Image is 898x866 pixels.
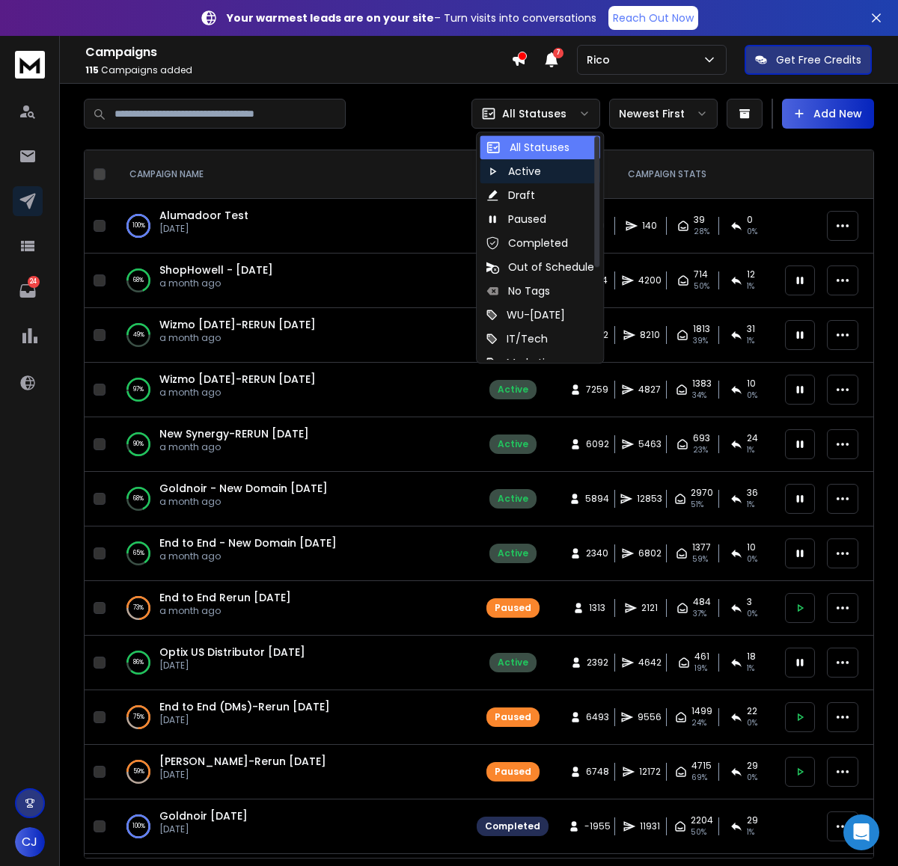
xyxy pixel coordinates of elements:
span: 1 % [747,826,754,838]
a: [PERSON_NAME]-Rerun [DATE] [159,754,326,769]
p: a month ago [159,332,316,344]
p: 68 % [133,491,144,506]
a: Goldnoir - New Domain [DATE] [159,481,328,496]
span: 12853 [637,493,662,505]
div: Active [498,657,528,669]
span: 11931 [640,820,660,832]
p: [DATE] [159,223,248,235]
p: [DATE] [159,660,305,672]
span: 1 % [747,499,754,511]
button: CJ [15,827,45,857]
span: 5463 [638,438,662,450]
span: 50 % [694,280,709,292]
span: 50 % [691,826,706,838]
td: 100%Goldnoir [DATE][DATE] [112,799,468,854]
td: 73%End to End Rerun [DATE]a month ago [112,581,468,636]
th: CAMPAIGN NAME [112,150,468,199]
button: Get Free Credits [745,45,872,75]
div: Open Intercom Messenger [843,814,879,850]
th: STATUS [468,150,558,199]
span: 1377 [692,541,711,553]
span: 2970 [691,487,713,499]
span: Goldnoir [DATE] [159,808,248,823]
span: 115 [85,64,99,76]
td: 49%Wizmo [DATE]-RERUN [DATE]a month ago [112,308,468,363]
span: 6092 [586,438,609,450]
span: 0 % [747,717,757,729]
span: 3 [747,596,752,608]
span: 12172 [639,766,661,778]
span: 140 [642,220,657,232]
span: -1955 [584,820,611,832]
td: 86%Optix US Distributor [DATE][DATE] [112,636,468,690]
span: 6493 [586,711,609,723]
span: End to End (DMs)-Rerun [DATE] [159,699,330,714]
span: 9556 [638,711,662,723]
span: 4827 [638,384,661,396]
span: New Synergy-RERUN [DATE] [159,426,309,441]
p: a month ago [159,550,337,562]
span: 1499 [691,705,712,717]
span: 7259 [586,384,608,396]
div: Draft [486,188,535,203]
p: Campaigns added [85,64,511,76]
div: Paused [495,766,531,778]
span: 693 [693,432,710,444]
p: [DATE] [159,714,330,726]
span: 69 % [691,772,707,784]
td: 68%ShopHowell - [DATE]a month ago [112,254,468,308]
span: 2392 [587,657,608,669]
span: 39 [694,214,705,226]
p: a month ago [159,387,316,399]
p: 97 % [133,382,144,397]
span: Optix US Distributor [DATE] [159,645,305,660]
p: 49 % [133,328,144,343]
span: 0 % [747,553,757,565]
p: a month ago [159,605,291,617]
p: 68 % [133,273,144,288]
span: 12 [747,268,755,280]
p: a month ago [159,496,328,508]
td: 68%Goldnoir - New Domain [DATE]a month ago [112,472,468,526]
span: 29 [747,760,758,772]
span: 0 % [747,390,757,402]
span: 4642 [638,657,662,669]
td: 65%End to End - New Domain [DATE]a month ago [112,526,468,581]
div: Active [498,547,528,559]
span: 28 % [694,226,709,238]
p: 65 % [133,546,144,561]
a: Wizmo [DATE]-RERUN [DATE] [159,317,316,332]
button: Newest First [609,99,718,129]
span: 29 [747,814,758,826]
span: 36 [747,487,758,499]
div: WU-[DATE] [486,307,565,322]
p: 24 [28,276,40,288]
span: 6802 [638,547,662,559]
span: 22 [747,705,757,717]
span: 6748 [586,766,609,778]
p: 100 % [132,218,145,233]
p: Get Free Credits [776,52,861,67]
span: 1813 [693,323,710,335]
span: End to End Rerun [DATE] [159,590,291,605]
div: Active [498,438,528,450]
span: 2121 [641,602,658,614]
span: 18 [747,651,756,663]
span: 10 [747,541,756,553]
span: 19 % [694,663,707,675]
p: Rico [587,52,616,67]
p: All Statuses [502,106,566,121]
p: 100 % [132,819,145,834]
p: 86 % [133,655,144,670]
p: – Turn visits into conversations [227,10,596,25]
a: End to End - New Domain [DATE] [159,535,337,550]
div: Active [486,164,541,179]
span: 2204 [691,814,713,826]
span: 7 [553,48,563,58]
strong: Your warmest leads are on your site [227,10,434,25]
span: 0 [747,214,753,226]
a: Wizmo [DATE]-RERUN [DATE] [159,372,316,387]
span: 4200 [638,274,662,286]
